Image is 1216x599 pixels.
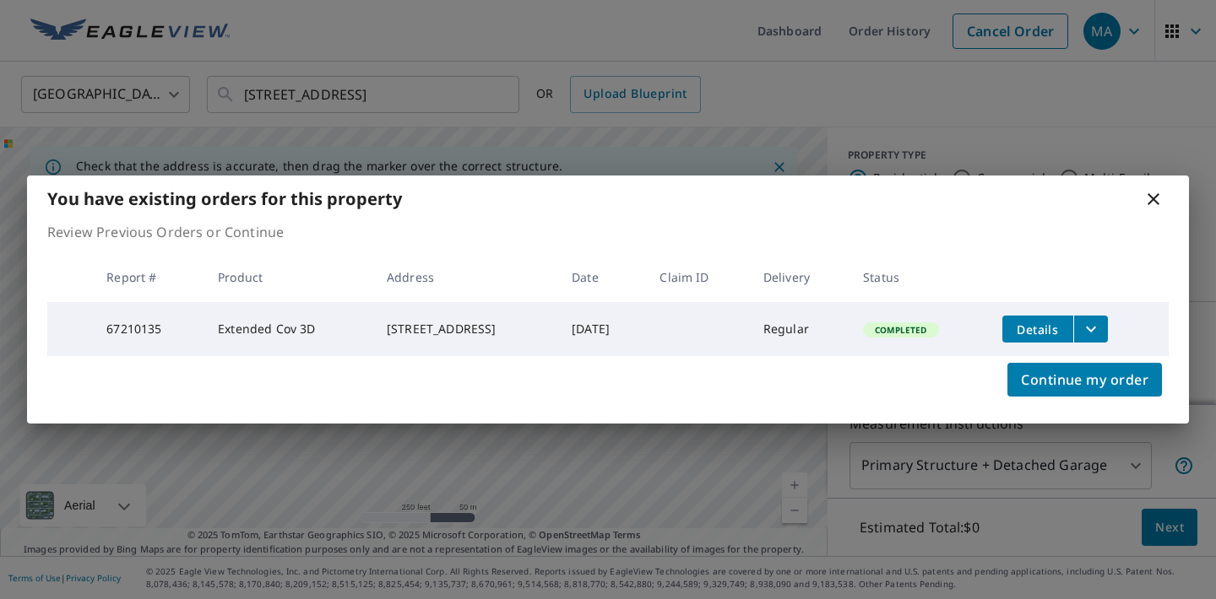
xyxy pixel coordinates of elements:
button: detailsBtn-67210135 [1002,316,1073,343]
span: Completed [865,324,936,336]
span: Details [1012,321,1063,337]
th: Product [204,252,373,302]
b: You have existing orders for this property [47,187,402,210]
td: Regular [750,302,850,356]
th: Date [558,252,646,302]
th: Status [850,252,989,302]
th: Report # [93,252,204,302]
span: Continue my order [1021,368,1148,391]
td: [DATE] [558,302,646,356]
td: 67210135 [93,302,204,356]
button: filesDropdownBtn-67210135 [1073,316,1108,343]
th: Claim ID [646,252,749,302]
div: [STREET_ADDRESS] [387,321,545,337]
th: Address [373,252,558,302]
th: Delivery [750,252,850,302]
button: Continue my order [1007,363,1162,397]
td: Extended Cov 3D [204,302,373,356]
p: Review Previous Orders or Continue [47,222,1169,242]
